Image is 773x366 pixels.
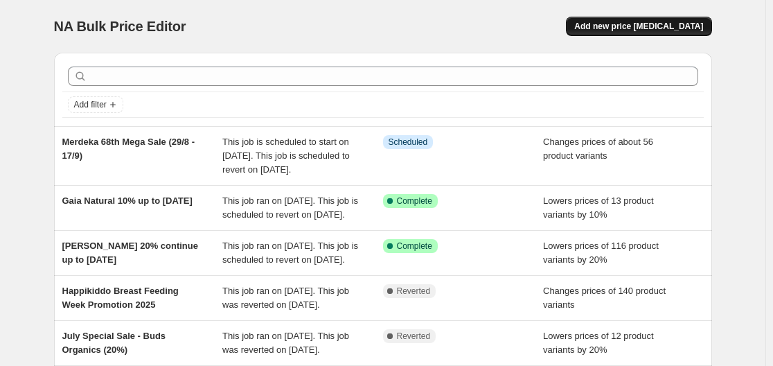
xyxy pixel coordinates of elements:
span: Gaia Natural 10% up to [DATE] [62,195,193,206]
span: This job ran on [DATE]. This job was reverted on [DATE]. [222,331,349,355]
span: Merdeka 68th Mega Sale (29/8 - 17/9) [62,137,195,161]
span: [PERSON_NAME] 20% continue up to [DATE] [62,241,198,265]
span: This job ran on [DATE]. This job was reverted on [DATE]. [222,286,349,310]
button: Add filter [68,96,123,113]
span: Complete [397,195,432,207]
span: Changes prices of about 56 product variants [543,137,653,161]
button: Add new price [MEDICAL_DATA] [566,17,711,36]
span: NA Bulk Price Editor [54,19,186,34]
span: Changes prices of 140 product variants [543,286,666,310]
span: This job ran on [DATE]. This job is scheduled to revert on [DATE]. [222,241,358,265]
span: Happikiddo Breast Feeding Week Promotion 2025 [62,286,179,310]
span: Lowers prices of 13 product variants by 10% [543,195,654,220]
span: Scheduled [389,137,428,148]
span: July Special Sale - Buds Organics (20%) [62,331,166,355]
span: Add filter [74,99,107,110]
span: Complete [397,241,432,252]
span: Reverted [397,286,431,297]
span: This job is scheduled to start on [DATE]. This job is scheduled to revert on [DATE]. [222,137,350,175]
span: This job ran on [DATE]. This job is scheduled to revert on [DATE]. [222,195,358,220]
span: Reverted [397,331,431,342]
span: Lowers prices of 116 product variants by 20% [543,241,659,265]
span: Lowers prices of 12 product variants by 20% [543,331,654,355]
span: Add new price [MEDICAL_DATA] [574,21,703,32]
